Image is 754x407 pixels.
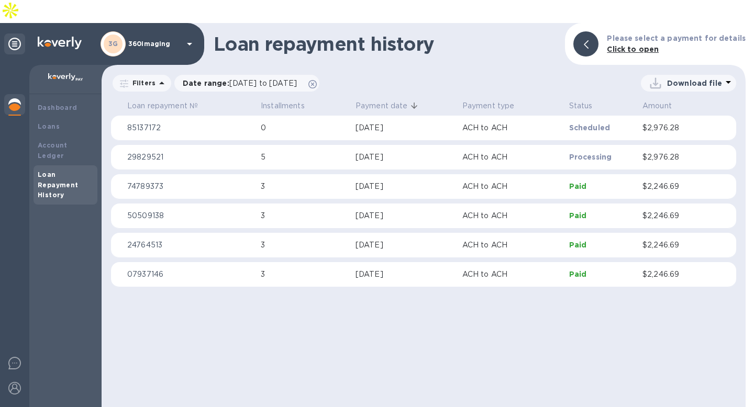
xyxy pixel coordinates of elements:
b: Account Ledger [38,141,68,160]
span: Loan repayment № [127,100,212,111]
b: Click to open [607,45,659,53]
p: $2,246.69 [642,181,708,192]
p: ACH to ACH [462,122,561,133]
p: Paid [569,269,634,279]
span: [DATE] to [DATE] [229,79,297,87]
p: ACH to ACH [462,181,561,192]
div: [DATE] [356,240,454,251]
div: Unpin categories [4,33,25,54]
p: 3 [261,181,347,192]
b: Please select a payment for details [607,34,746,42]
span: Payment type [462,100,528,111]
div: [DATE] [356,210,454,221]
p: $2,976.28 [642,122,708,133]
p: Paid [569,181,634,191]
div: Date range:[DATE] to [DATE] [174,75,319,92]
p: Amount [642,100,672,111]
p: Processing [569,152,634,162]
h1: Loan repayment history [214,33,557,55]
p: Payment date [356,100,408,111]
div: [DATE] [356,152,454,163]
p: ACH to ACH [462,269,561,280]
p: Scheduled [569,122,634,133]
p: ACH to ACH [462,240,561,251]
span: Amount [642,100,685,111]
p: Date range : [183,78,302,88]
p: Payment type [462,100,515,111]
div: [DATE] [356,181,454,192]
p: 3 [261,269,347,280]
div: [DATE] [356,269,454,280]
p: Paid [569,210,634,221]
p: Installments [261,100,305,111]
p: Status [569,100,593,111]
img: Logo [38,37,82,49]
p: 24764513 [127,240,252,251]
p: Download file [667,78,722,88]
span: Status [569,100,606,111]
p: ACH to ACH [462,210,561,221]
p: 29829521 [127,152,252,163]
p: 07937146 [127,269,252,280]
p: 74789373 [127,181,252,192]
p: 3 [261,240,347,251]
p: 85137172 [127,122,252,133]
p: 5 [261,152,347,163]
p: Paid [569,240,634,250]
p: $2,246.69 [642,210,708,221]
p: ACH to ACH [462,152,561,163]
div: [DATE] [356,122,454,133]
p: 360imaging [128,40,181,48]
p: $2,976.28 [642,152,708,163]
p: 3 [261,210,347,221]
b: Loans [38,122,60,130]
b: Loan Repayment History [38,171,79,199]
p: 50509138 [127,210,252,221]
p: Filters [128,78,156,87]
b: Dashboard [38,104,77,111]
b: 3G [108,40,118,48]
p: Loan repayment № [127,100,198,111]
span: Installments [261,100,318,111]
span: Payment date [356,100,422,111]
p: 0 [261,122,347,133]
p: $2,246.69 [642,269,708,280]
p: $2,246.69 [642,240,708,251]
